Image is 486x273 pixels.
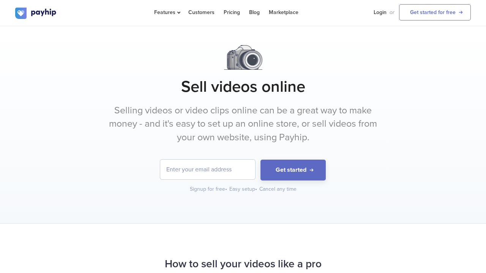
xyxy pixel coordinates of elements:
[160,160,255,179] input: Enter your email address
[225,186,227,192] span: •
[190,185,228,193] div: Signup for free
[15,8,57,19] img: logo.svg
[259,185,297,193] div: Cancel any time
[15,77,471,96] h1: Sell videos online
[260,160,326,180] button: Get started
[399,4,471,20] a: Get started for free
[154,9,179,16] span: Features
[255,186,257,192] span: •
[229,185,258,193] div: Easy setup
[224,45,262,70] img: Camera.png
[101,104,385,144] p: Selling videos or video clips online can be a great way to make money - and it's easy to set up a...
